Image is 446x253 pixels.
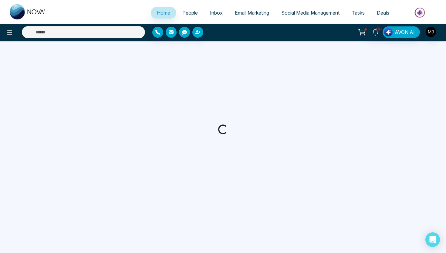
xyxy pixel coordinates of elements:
a: Tasks [346,7,371,19]
a: Deals [371,7,395,19]
a: 10+ [368,26,383,37]
img: Nova CRM Logo [10,4,46,19]
span: Home [157,10,170,16]
span: Email Marketing [235,10,269,16]
a: Inbox [204,7,229,19]
span: People [182,10,198,16]
a: People [176,7,204,19]
span: Inbox [210,10,223,16]
span: AVON AI [395,29,415,36]
span: 10+ [375,26,381,32]
button: AVON AI [383,26,420,38]
div: Open Intercom Messenger [425,232,440,247]
a: Home [151,7,176,19]
a: Social Media Management [275,7,346,19]
img: User Avatar [426,27,436,37]
span: Deals [377,10,389,16]
img: Lead Flow [384,28,393,36]
img: Market-place.gif [398,6,442,19]
span: Tasks [352,10,365,16]
a: Email Marketing [229,7,275,19]
span: Social Media Management [281,10,340,16]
